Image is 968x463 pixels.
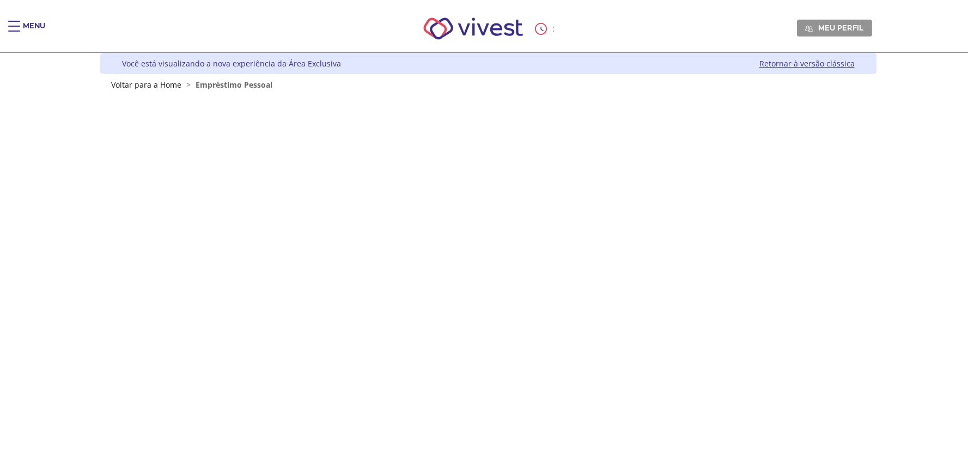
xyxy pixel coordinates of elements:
[535,23,557,35] div: :
[196,80,272,90] span: Empréstimo Pessoal
[759,58,855,69] a: Retornar à versão clássica
[111,80,181,90] a: Voltar para a Home
[818,23,863,33] span: Meu perfil
[797,20,872,36] a: Meu perfil
[184,80,193,90] span: >
[23,21,45,42] div: Menu
[92,53,876,463] div: Vivest
[411,5,535,52] img: Vivest
[805,25,813,33] img: Meu perfil
[122,58,341,69] div: Você está visualizando a nova experiência da Área Exclusiva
